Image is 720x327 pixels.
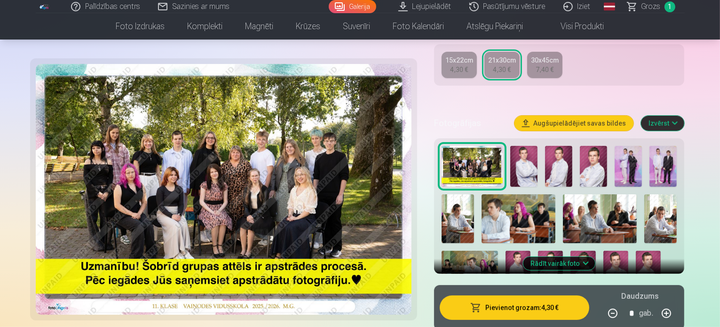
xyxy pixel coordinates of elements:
[442,52,477,78] a: 15x22cm4,30 €
[665,1,675,12] span: 1
[535,13,616,40] a: Visi produkti
[531,56,559,65] div: 30x45cm
[641,116,684,131] button: Izvērst
[536,65,554,74] div: 7,40 €
[445,56,473,65] div: 15x22cm
[523,257,595,270] button: Rādīt vairāk foto
[332,13,382,40] a: Suvenīri
[493,65,511,74] div: 4,30 €
[621,291,658,302] h5: Daudzums
[285,13,332,40] a: Krūzes
[527,52,562,78] a: 30x45cm7,40 €
[639,302,653,325] div: gab.
[382,13,456,40] a: Foto kalendāri
[176,13,234,40] a: Komplekti
[488,56,516,65] div: 21x30cm
[514,116,633,131] button: Augšupielādējiet savas bildes
[450,65,468,74] div: 4,30 €
[40,4,50,9] img: /fa1
[440,295,590,320] button: Pievienot grozam:4,30 €
[234,13,285,40] a: Magnēti
[456,13,535,40] a: Atslēgu piekariņi
[641,1,661,12] span: Grozs
[484,52,520,78] a: 21x30cm4,30 €
[105,13,176,40] a: Foto izdrukas
[434,117,507,130] h5: Fotogrāfijas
